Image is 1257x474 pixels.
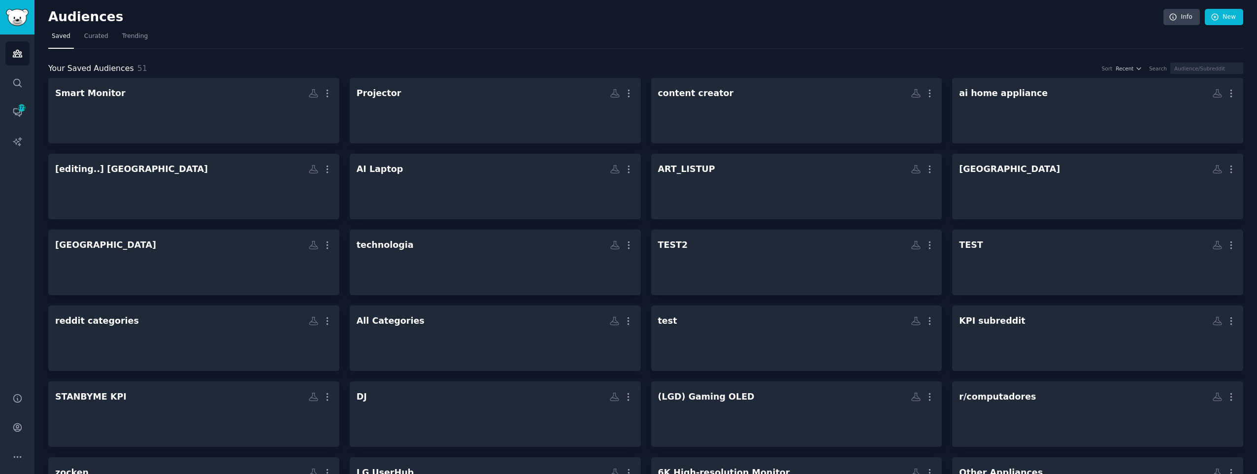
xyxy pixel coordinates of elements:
[658,315,677,327] div: test
[952,305,1243,371] a: KPI subreddit
[55,315,139,327] div: reddit categories
[658,87,734,100] div: content creator
[81,29,112,49] a: Curated
[122,32,148,41] span: Trending
[357,87,401,100] div: Projector
[350,230,641,295] a: technologia
[1116,65,1142,72] button: Recent
[55,87,126,100] div: Smart Monitor
[84,32,108,41] span: Curated
[6,9,29,26] img: GummySearch logo
[1102,65,1113,72] div: Sort
[350,154,641,219] a: AI Laptop
[357,239,414,251] div: technologia
[350,381,641,447] a: DJ
[48,9,1163,25] h2: Audiences
[651,381,942,447] a: (LGD) Gaming OLED
[55,239,156,251] div: [GEOGRAPHIC_DATA]
[1149,65,1167,72] div: Search
[1163,9,1200,26] a: Info
[952,230,1243,295] a: TEST
[350,305,641,371] a: All Categories
[55,391,127,403] div: STANBYME KPI
[357,315,425,327] div: All Categories
[952,154,1243,219] a: [GEOGRAPHIC_DATA]
[658,391,755,403] div: (LGD) Gaming OLED
[137,64,147,73] span: 51
[357,391,367,403] div: DJ
[350,78,641,143] a: Projector
[48,63,134,75] span: Your Saved Audiences
[17,104,26,111] span: 471
[651,78,942,143] a: content creator
[5,100,30,124] a: 471
[959,315,1025,327] div: KPI subreddit
[651,154,942,219] a: ART_LISTUP
[48,381,339,447] a: STANBYME KPI
[1205,9,1243,26] a: New
[48,29,74,49] a: Saved
[48,305,339,371] a: reddit categories
[952,381,1243,447] a: r/computadores
[357,163,403,175] div: AI Laptop
[959,87,1048,100] div: ai home appliance
[119,29,151,49] a: Trending
[55,163,208,175] div: [editing..] [GEOGRAPHIC_DATA]
[651,230,942,295] a: TEST2
[959,391,1036,403] div: r/computadores
[658,163,715,175] div: ART_LISTUP
[658,239,688,251] div: TEST2
[651,305,942,371] a: test
[1116,65,1133,72] span: Recent
[959,239,983,251] div: TEST
[1170,63,1243,74] input: Audience/Subreddit
[52,32,70,41] span: Saved
[48,78,339,143] a: Smart Monitor
[48,154,339,219] a: [editing..] [GEOGRAPHIC_DATA]
[952,78,1243,143] a: ai home appliance
[959,163,1060,175] div: [GEOGRAPHIC_DATA]
[48,230,339,295] a: [GEOGRAPHIC_DATA]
